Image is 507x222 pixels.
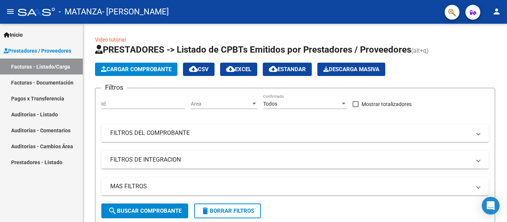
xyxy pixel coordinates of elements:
[317,63,385,76] button: Descarga Masiva
[95,44,411,55] span: PRESTADORES -> Listado de CPBTs Emitidos por Prestadores / Proveedores
[59,4,102,20] span: - MATANZA
[269,66,306,73] span: Estandar
[101,151,489,169] mat-expansion-panel-header: FILTROS DE INTEGRACION
[108,208,181,214] span: Buscar Comprobante
[101,66,171,73] span: Cargar Comprobante
[269,64,278,73] mat-icon: cloud_download
[101,178,489,195] mat-expansion-panel-header: MAS FILTROS
[110,129,471,137] mat-panel-title: FILTROS DEL COMPROBANTE
[110,156,471,164] mat-panel-title: FILTROS DE INTEGRACION
[102,4,169,20] span: - [PERSON_NAME]
[189,64,198,73] mat-icon: cloud_download
[95,63,177,76] button: Cargar Comprobante
[4,31,23,39] span: Inicio
[108,206,117,215] mat-icon: search
[201,206,210,215] mat-icon: delete
[4,47,71,55] span: Prestadores / Proveedores
[317,63,385,76] app-download-masive: Descarga masiva de comprobantes (adjuntos)
[183,63,215,76] button: CSV
[220,63,257,76] button: EXCEL
[201,208,254,214] span: Borrar Filtros
[226,64,235,73] mat-icon: cloud_download
[95,37,126,43] a: Video tutorial
[411,47,429,54] span: (alt+q)
[110,182,471,190] mat-panel-title: MAS FILTROS
[101,124,489,142] mat-expansion-panel-header: FILTROS DEL COMPROBANTE
[492,7,501,16] mat-icon: person
[189,66,209,73] span: CSV
[194,203,261,218] button: Borrar Filtros
[323,66,379,73] span: Descarga Masiva
[6,7,15,16] mat-icon: menu
[263,101,277,107] span: Todos
[191,101,251,107] span: Area
[482,197,500,215] div: Open Intercom Messenger
[226,66,251,73] span: EXCEL
[101,82,127,93] h3: Filtros
[263,63,312,76] button: Estandar
[101,203,188,218] button: Buscar Comprobante
[362,100,412,109] span: Mostrar totalizadores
